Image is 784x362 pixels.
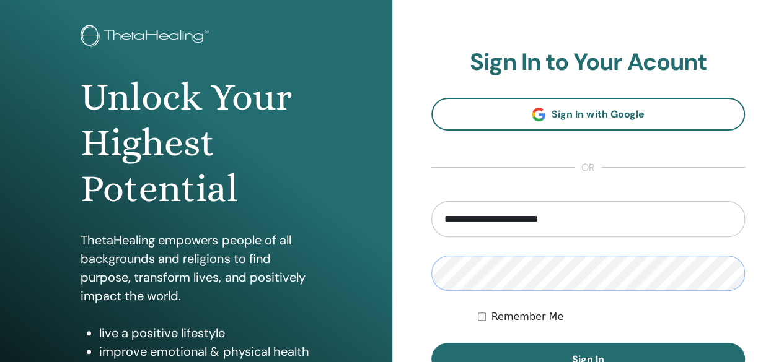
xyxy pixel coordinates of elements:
li: live a positive lifestyle [99,324,311,342]
a: Sign In with Google [431,98,746,131]
div: Keep me authenticated indefinitely or until I manually logout [478,309,745,324]
li: improve emotional & physical health [99,342,311,361]
span: or [575,160,601,175]
h2: Sign In to Your Acount [431,48,746,77]
p: ThetaHealing empowers people of all backgrounds and religions to find purpose, transform lives, a... [81,231,311,305]
h1: Unlock Your Highest Potential [81,74,311,212]
label: Remember Me [491,309,563,324]
span: Sign In with Google [552,108,644,121]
